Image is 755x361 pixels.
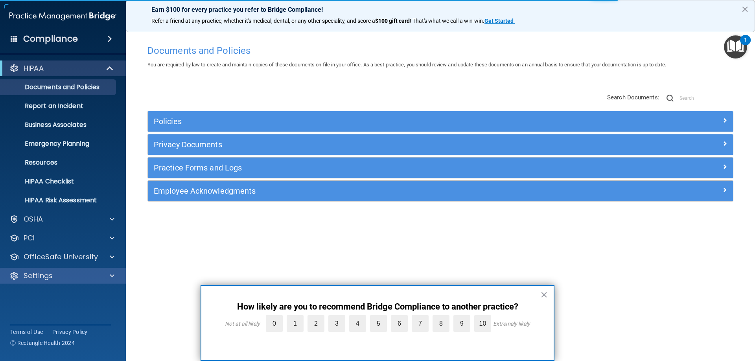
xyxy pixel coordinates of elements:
[151,6,729,13] p: Earn $100 for every practice you refer to Bridge Compliance!
[308,315,324,332] label: 2
[679,92,733,104] input: Search
[5,140,112,148] p: Emergency Planning
[287,315,304,332] label: 1
[724,35,747,59] button: Open Resource Center, 1 new notification
[24,233,35,243] p: PCI
[328,315,345,332] label: 3
[151,18,375,24] span: Refer a friend at any practice, whether it's medical, dental, or any other speciality, and score a
[9,8,116,24] img: PMB logo
[410,18,484,24] span: ! That's what we call a win-win.
[391,315,408,332] label: 6
[349,315,366,332] label: 4
[5,83,112,91] p: Documents and Policies
[741,3,749,15] button: Close
[10,328,43,336] a: Terms of Use
[667,95,674,102] img: ic-search.3b580494.png
[154,117,581,126] h5: Policies
[607,94,659,101] span: Search Documents:
[225,321,260,327] div: Not at all likely
[147,46,733,56] h4: Documents and Policies
[412,315,429,332] label: 7
[493,321,530,327] div: Extremely likely
[474,315,491,332] label: 10
[370,315,387,332] label: 5
[433,315,449,332] label: 8
[24,271,53,280] p: Settings
[23,33,78,44] h4: Compliance
[24,214,43,224] p: OSHA
[484,18,514,24] strong: Get Started
[5,121,112,129] p: Business Associates
[5,159,112,167] p: Resources
[375,18,410,24] strong: $100 gift card
[5,196,112,204] p: HIPAA Risk Assessment
[266,315,283,332] label: 0
[453,315,470,332] label: 9
[24,252,98,262] p: OfficeSafe University
[147,62,666,68] span: You are required by law to create and maintain copies of these documents on file in your office. ...
[24,64,44,73] p: HIPAA
[154,187,581,195] h5: Employee Acknowledgments
[217,302,538,312] p: How likely are you to recommend Bridge Compliance to another practice?
[154,163,581,172] h5: Practice Forms and Logs
[52,328,88,336] a: Privacy Policy
[744,40,747,50] div: 1
[154,140,581,149] h5: Privacy Documents
[10,339,75,347] span: Ⓒ Rectangle Health 2024
[5,178,112,185] p: HIPAA Checklist
[5,102,112,110] p: Report an Incident
[540,288,548,301] button: Close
